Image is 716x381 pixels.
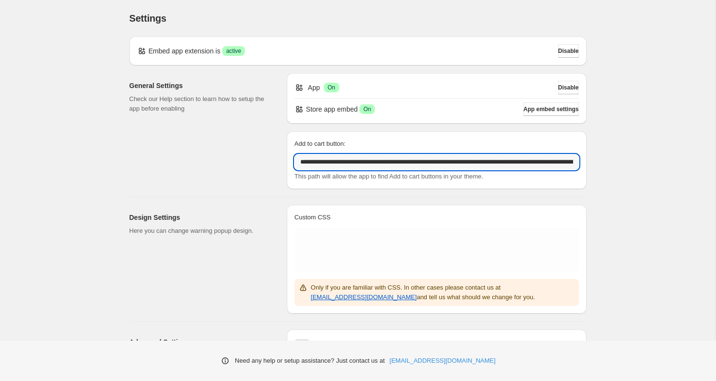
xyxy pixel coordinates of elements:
[294,173,483,180] span: This path will allow the app to find Add to cart buttons in your theme.
[316,339,449,349] p: Show the warning on shipping address change?
[558,81,579,94] button: Disable
[294,214,331,221] span: Custom CSS
[226,47,241,55] span: active
[311,283,575,302] p: Only if you are familiar with CSS. In other cases please contact us at and tell us what should we...
[558,47,579,55] span: Disable
[129,226,271,236] p: Here you can change warning popup design.
[149,46,220,56] p: Embed app extension is
[524,102,579,116] button: App embed settings
[558,44,579,58] button: Disable
[129,337,271,347] h2: Advanced Settings
[558,84,579,91] span: Disable
[390,356,496,366] a: [EMAIL_ADDRESS][DOMAIN_NAME]
[363,105,371,113] span: On
[306,104,358,114] p: Store app embed
[294,140,345,147] span: Add to cart button:
[129,94,271,114] p: Check our Help section to learn how to setup the app before enabling
[308,83,320,92] p: App
[524,105,579,113] span: App embed settings
[328,84,335,91] span: On
[129,13,166,24] span: Settings
[129,81,271,90] h2: General Settings
[129,213,271,222] h2: Design Settings
[311,293,417,301] a: [EMAIL_ADDRESS][DOMAIN_NAME]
